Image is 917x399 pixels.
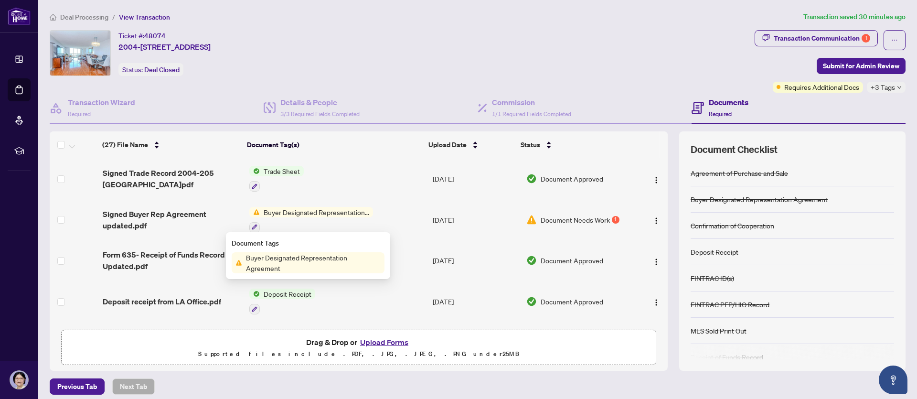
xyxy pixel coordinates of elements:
[652,217,660,225] img: Logo
[249,166,304,192] button: Status IconTrade Sheet
[280,97,360,108] h4: Details & People
[862,34,870,43] div: 1
[649,253,664,268] button: Logo
[429,281,522,322] td: [DATE]
[429,199,522,240] td: [DATE]
[517,131,629,158] th: Status
[691,273,734,283] div: FINTRAC ID(s)
[50,31,110,75] img: IMG-C12324315_1.jpg
[652,258,660,266] img: Logo
[62,330,656,366] span: Drag & Drop orUpload FormsSupported files include .PDF, .JPG, .JPEG, .PNG under25MB
[357,336,411,348] button: Upload Forms
[50,14,56,21] span: home
[232,238,384,248] div: Document Tags
[306,336,411,348] span: Drag & Drop or
[652,176,660,184] img: Logo
[425,131,517,158] th: Upload Date
[429,240,522,281] td: [DATE]
[823,58,899,74] span: Submit for Admin Review
[774,31,870,46] div: Transaction Communication
[249,207,260,217] img: Status Icon
[541,215,610,225] span: Document Needs Work
[57,379,97,394] span: Previous Tab
[249,166,260,176] img: Status Icon
[652,299,660,306] img: Logo
[280,110,360,118] span: 3/3 Required Fields Completed
[521,140,540,150] span: Status
[871,82,895,93] span: +3 Tags
[691,299,769,310] div: FINTRAC PEP/HIO Record
[649,212,664,227] button: Logo
[50,378,105,395] button: Previous Tab
[144,32,166,40] span: 48074
[691,194,828,205] div: Buyer Designated Representation Agreement
[119,13,170,22] span: View Transaction
[103,249,242,272] span: Form 635- Receipt of Funds Record Updated.pdf
[103,296,221,307] span: Deposit receipt from LA Office.pdf
[649,171,664,186] button: Logo
[784,82,859,92] span: Requires Additional Docs
[691,143,778,156] span: Document Checklist
[103,167,242,190] span: Signed Trade Record 2004-205 [GEOGRAPHIC_DATA]pdf
[649,294,664,309] button: Logo
[8,7,31,25] img: logo
[879,366,907,394] button: Open asap
[526,215,537,225] img: Document Status
[612,216,619,224] div: 1
[541,296,603,307] span: Document Approved
[817,58,906,74] button: Submit for Admin Review
[709,97,748,108] h4: Documents
[492,97,571,108] h4: Commission
[260,289,315,299] span: Deposit Receipt
[429,158,522,199] td: [DATE]
[112,378,155,395] button: Next Tab
[526,255,537,266] img: Document Status
[68,110,91,118] span: Required
[103,208,242,231] span: Signed Buyer Rep Agreement updated.pdf
[260,207,373,217] span: Buyer Designated Representation Agreement
[541,173,603,184] span: Document Approved
[691,325,746,336] div: MLS Sold Print Out
[249,289,315,314] button: Status IconDeposit Receipt
[249,207,373,233] button: Status IconBuyer Designated Representation Agreement
[112,11,115,22] li: /
[249,289,260,299] img: Status Icon
[260,166,304,176] span: Trade Sheet
[492,110,571,118] span: 1/1 Required Fields Completed
[709,110,732,118] span: Required
[232,258,242,268] img: Status Icon
[68,97,135,108] h4: Transaction Wizard
[891,37,898,43] span: ellipsis
[102,140,148,150] span: (27) File Name
[691,168,788,178] div: Agreement of Purchase and Sale
[242,252,384,273] span: Buyer Designated Representation Agreement
[541,255,603,266] span: Document Approved
[428,140,467,150] span: Upload Date
[118,30,166,41] div: Ticket #:
[144,65,180,74] span: Deal Closed
[118,41,211,53] span: 2004-[STREET_ADDRESS]
[897,85,902,90] span: down
[691,220,774,231] div: Confirmation of Cooperation
[98,131,243,158] th: (27) File Name
[60,13,108,22] span: Deal Processing
[118,63,183,76] div: Status:
[691,247,738,257] div: Deposit Receipt
[526,296,537,307] img: Document Status
[755,30,878,46] button: Transaction Communication1
[67,348,650,360] p: Supported files include .PDF, .JPG, .JPEG, .PNG under 25 MB
[803,11,906,22] article: Transaction saved 30 minutes ago
[243,131,424,158] th: Document Tag(s)
[429,322,522,363] td: [DATE]
[526,173,537,184] img: Document Status
[10,371,28,389] img: Profile Icon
